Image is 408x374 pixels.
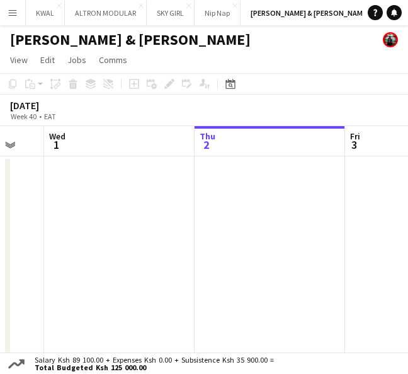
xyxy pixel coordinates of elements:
[147,1,195,25] button: SKY GIRL
[49,131,65,142] span: Wed
[47,137,65,152] span: 1
[35,364,274,371] span: Total Budgeted Ksh 125 000.00
[195,1,241,25] button: Nip Nap
[241,1,380,25] button: [PERSON_NAME] & [PERSON_NAME]
[65,1,147,25] button: ALTRON MODULAR
[10,99,85,112] div: [DATE]
[44,112,56,121] div: EAT
[94,52,132,68] a: Comms
[10,54,28,66] span: View
[40,54,55,66] span: Edit
[26,1,65,25] button: KWAL
[35,52,60,68] a: Edit
[99,54,127,66] span: Comms
[10,30,251,49] h1: [PERSON_NAME] & [PERSON_NAME]
[5,52,33,68] a: View
[198,137,215,152] span: 2
[350,131,360,142] span: Fri
[62,52,91,68] a: Jobs
[67,54,86,66] span: Jobs
[27,356,276,371] div: Salary Ksh 89 100.00 + Expenses Ksh 0.00 + Subsistence Ksh 35 900.00 =
[200,131,215,142] span: Thu
[348,137,360,152] span: 3
[383,32,398,47] app-user-avatar: simon yonni
[8,112,39,121] span: Week 40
